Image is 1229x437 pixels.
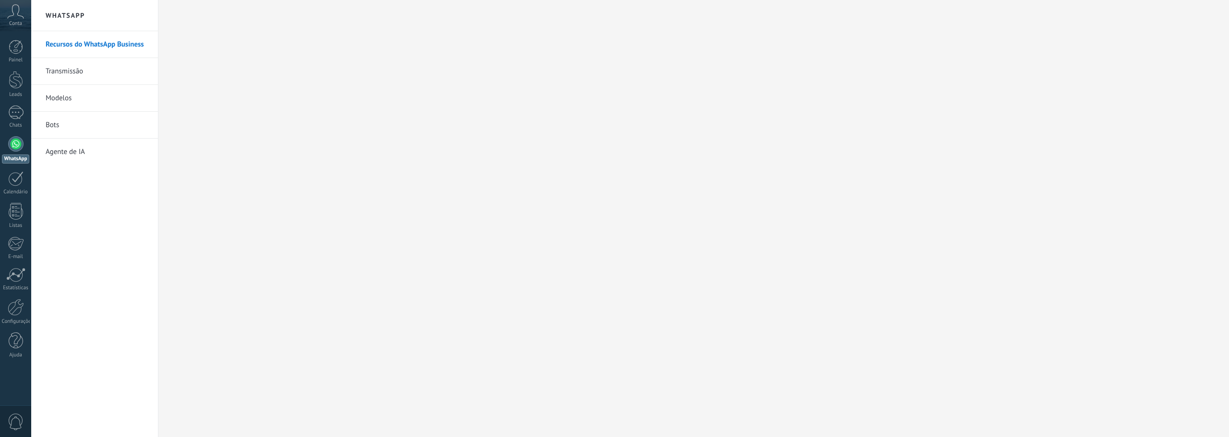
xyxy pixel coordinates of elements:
[31,85,158,112] li: Modelos
[2,285,30,291] div: Estatísticas
[31,58,158,85] li: Transmissão
[2,319,30,325] div: Configurações
[2,122,30,129] div: Chats
[2,254,30,260] div: E-mail
[46,112,148,139] a: Bots
[31,112,158,139] li: Bots
[46,85,148,112] a: Modelos
[2,352,30,358] div: Ajuda
[9,21,22,27] span: Conta
[2,57,30,63] div: Painel
[46,58,148,85] a: Transmissão
[31,31,158,58] li: Recursos do WhatsApp Business
[2,92,30,98] div: Leads
[31,139,158,165] li: Agente de IA
[2,223,30,229] div: Listas
[46,31,148,58] a: Recursos do WhatsApp Business
[2,154,29,164] div: WhatsApp
[2,189,30,195] div: Calendário
[46,139,148,165] a: Agente de IA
